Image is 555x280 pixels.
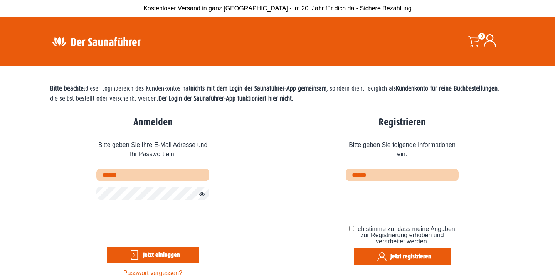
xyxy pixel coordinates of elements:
[346,187,463,217] iframe: reCAPTCHA
[123,270,182,276] a: Passwort vergessen?
[143,5,412,12] span: Kostenloser Versand in ganz [GEOGRAPHIC_DATA] - im 20. Jahr für dich da - Sichere Bezahlung
[478,33,485,40] span: 0
[346,135,459,169] span: Bitte geben Sie folgende Informationen ein:
[354,248,451,265] button: Jetzt registrieren
[50,85,85,92] span: Bitte beachte:
[396,85,498,92] strong: Kundenkonto für reine Buchbestellungen
[349,226,354,231] input: Ich stimme zu, dass meine Angaben zur Registrierung erhoben und verarbeitet werden.
[195,190,205,199] button: Passwort anzeigen
[346,116,459,128] h2: Registrieren
[356,226,455,245] span: Ich stimme zu, dass meine Angaben zur Registrierung erhoben und verarbeitet werden.
[96,135,209,169] span: Bitte geben Sie Ihre E-Mail Adresse und Ihr Passwort ein:
[50,85,499,102] span: dieser Loginbereich des Kundenkontos hat , sondern dient lediglich als , die selbst bestellt oder...
[96,206,214,236] iframe: reCAPTCHA
[158,95,293,102] strong: Der Login der Saunaführer-App funktioniert hier nicht.
[96,116,209,128] h2: Anmelden
[190,85,326,92] strong: nichts mit dem Login der Saunaführer-App gemeinsam
[107,247,199,263] button: Jetzt einloggen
